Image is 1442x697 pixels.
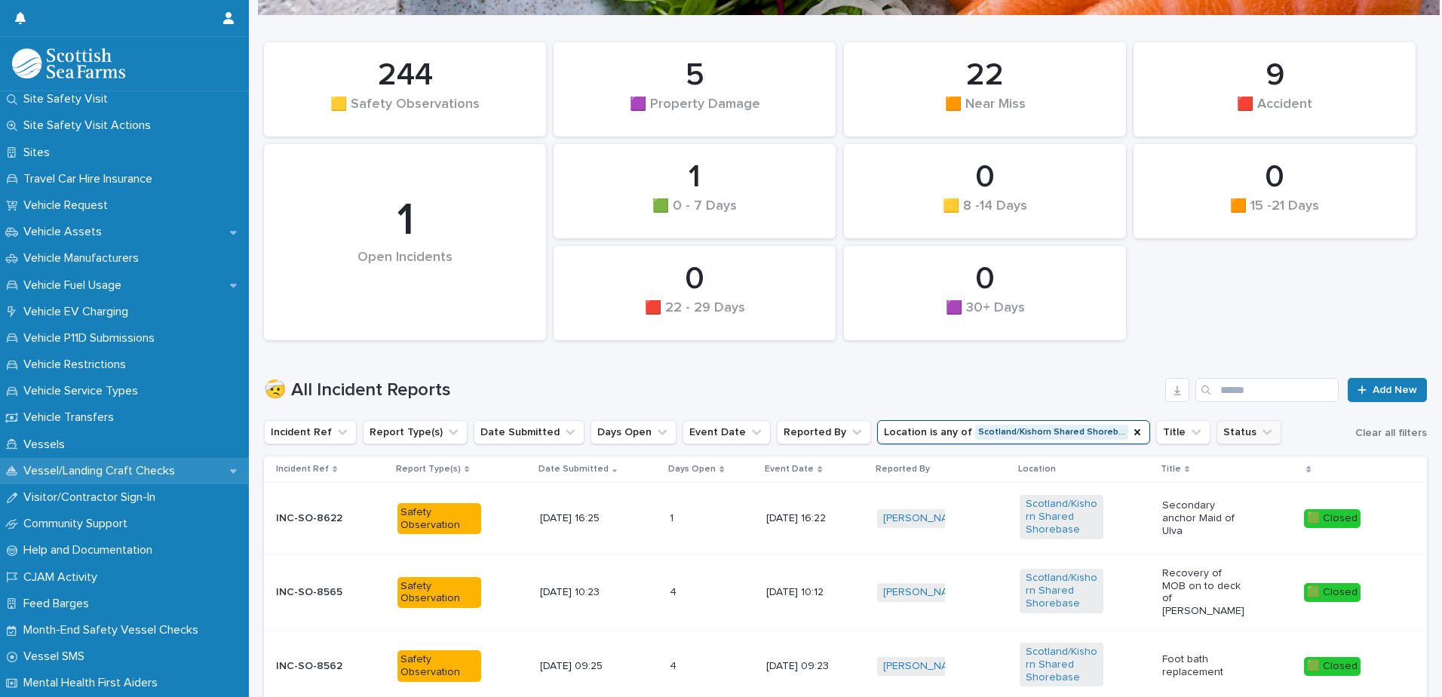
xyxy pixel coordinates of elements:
a: Add New [1348,378,1427,402]
p: Visitor/Contractor Sign-In [17,490,167,505]
button: Location [877,420,1150,444]
div: 1 [290,194,520,248]
p: Days Open [668,461,716,477]
p: Vessel SMS [17,649,97,664]
img: bPIBxiqnSb2ggTQWdOVV [12,48,125,78]
p: Site Safety Visit [17,92,120,106]
p: [DATE] 16:22 [766,512,850,525]
button: Days Open [591,420,677,444]
p: Month-End Safety Vessel Checks [17,623,210,637]
p: 4 [670,657,680,673]
a: Scotland/Kishorn Shared Shorebase [1026,572,1097,609]
tr: INC-SO-8622Safety Observation[DATE] 16:2511 [DATE] 16:22[PERSON_NAME] [PERSON_NAME] Scotland/Kish... [264,483,1427,554]
p: Reported By [876,461,930,477]
div: 1 [579,158,810,196]
p: [DATE] 09:23 [766,660,850,673]
button: Report Type(s) [363,420,468,444]
div: Safety Observation [397,503,481,535]
p: Vessel/Landing Craft Checks [17,464,187,478]
p: Community Support [17,517,140,531]
button: Status [1216,420,1281,444]
button: Event Date [683,420,771,444]
div: 0 [870,260,1100,298]
button: Reported By [777,420,871,444]
a: [PERSON_NAME] [PERSON_NAME] [883,512,1051,525]
div: 🟨 Safety Observations [290,97,520,128]
p: Vehicle P11D Submissions [17,331,167,345]
p: Vehicle Service Types [17,384,150,398]
div: 244 [290,57,520,94]
p: Date Submitted [538,461,609,477]
a: Scotland/Kishorn Shared Shorebase [1026,498,1097,536]
div: 🟥 Accident [1159,97,1390,128]
span: Add New [1373,385,1417,395]
p: Vehicle Request [17,198,120,213]
div: 🟥 22 - 29 Days [579,300,810,332]
div: 🟪 Property Damage [579,97,810,128]
p: 4 [670,583,680,599]
div: 🟨 8 -14 Days [870,198,1100,230]
button: Clear all filters [1349,422,1427,444]
div: Safety Observation [397,650,481,682]
p: Foot bath replacement [1162,653,1246,679]
p: Vehicle Transfers [17,410,126,425]
p: Title [1161,461,1181,477]
button: Date Submitted [474,420,584,444]
p: Vessels [17,438,77,452]
div: 0 [579,260,810,298]
tr: INC-SO-8565Safety Observation[DATE] 10:2344 [DATE] 10:12[PERSON_NAME] Scotland/Kishorn Shared Sho... [264,554,1427,630]
div: 0 [870,158,1100,196]
p: Vehicle Manufacturers [17,251,151,266]
p: [DATE] 10:12 [766,586,850,599]
p: [DATE] 09:25 [540,660,624,673]
p: Secondary anchor Maid of Ulva [1162,499,1246,537]
div: 🟩 Closed [1304,657,1361,676]
div: 🟩 Closed [1304,509,1361,528]
p: 1 [670,509,677,525]
p: Incident Ref [276,461,329,477]
div: 🟪 30+ Days [870,300,1100,332]
div: 🟧 Near Miss [870,97,1100,128]
p: Event Date [765,461,814,477]
p: Travel Car Hire Insurance [17,172,164,186]
p: INC-SO-8562 [276,660,360,673]
h1: 🤕 All Incident Reports [264,379,1159,401]
p: CJAM Activity [17,570,109,585]
button: Incident Ref [264,420,357,444]
p: Sites [17,146,62,160]
p: Location [1018,461,1056,477]
p: Vehicle Restrictions [17,358,138,372]
p: Vehicle Assets [17,225,114,239]
p: Help and Documentation [17,543,164,557]
div: 9 [1159,57,1390,94]
span: Clear all filters [1355,428,1427,438]
div: 🟧 15 -21 Days [1159,198,1390,230]
p: Mental Health First Aiders [17,676,170,690]
a: [PERSON_NAME] [883,660,965,673]
p: Vehicle Fuel Usage [17,278,133,293]
p: Feed Barges [17,597,101,611]
input: Search [1195,378,1339,402]
div: Safety Observation [397,577,481,609]
div: Open Incidents [290,250,520,297]
p: INC-SO-8622 [276,512,360,525]
p: Vehicle EV Charging [17,305,140,319]
p: INC-SO-8565 [276,586,360,599]
a: Scotland/Kishorn Shared Shorebase [1026,646,1097,683]
a: [PERSON_NAME] [883,586,965,599]
div: 🟩 Closed [1304,583,1361,602]
div: 22 [870,57,1100,94]
button: Title [1156,420,1210,444]
p: [DATE] 16:25 [540,512,624,525]
p: Report Type(s) [396,461,461,477]
p: Recovery of MOB on to deck of [PERSON_NAME] [1162,567,1246,618]
p: Site Safety Visit Actions [17,118,163,133]
div: 0 [1159,158,1390,196]
p: [DATE] 10:23 [540,586,624,599]
div: 🟩 0 - 7 Days [579,198,810,230]
div: 5 [579,57,810,94]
